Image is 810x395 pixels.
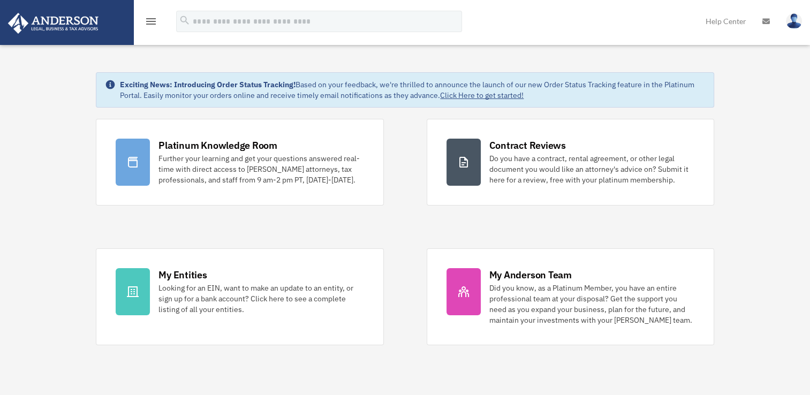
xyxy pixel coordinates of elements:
[158,268,207,282] div: My Entities
[145,15,157,28] i: menu
[120,79,705,101] div: Based on your feedback, we're thrilled to announce the launch of our new Order Status Tracking fe...
[179,14,191,26] i: search
[489,283,694,325] div: Did you know, as a Platinum Member, you have an entire professional team at your disposal? Get th...
[158,139,277,152] div: Platinum Knowledge Room
[5,13,102,34] img: Anderson Advisors Platinum Portal
[440,90,524,100] a: Click Here to get started!
[427,248,714,345] a: My Anderson Team Did you know, as a Platinum Member, you have an entire professional team at your...
[489,153,694,185] div: Do you have a contract, rental agreement, or other legal document you would like an attorney's ad...
[786,13,802,29] img: User Pic
[158,283,364,315] div: Looking for an EIN, want to make an update to an entity, or sign up for a bank account? Click her...
[158,153,364,185] div: Further your learning and get your questions answered real-time with direct access to [PERSON_NAM...
[489,139,566,152] div: Contract Reviews
[489,268,572,282] div: My Anderson Team
[427,119,714,206] a: Contract Reviews Do you have a contract, rental agreement, or other legal document you would like...
[145,19,157,28] a: menu
[96,248,383,345] a: My Entities Looking for an EIN, want to make an update to an entity, or sign up for a bank accoun...
[96,119,383,206] a: Platinum Knowledge Room Further your learning and get your questions answered real-time with dire...
[120,80,296,89] strong: Exciting News: Introducing Order Status Tracking!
